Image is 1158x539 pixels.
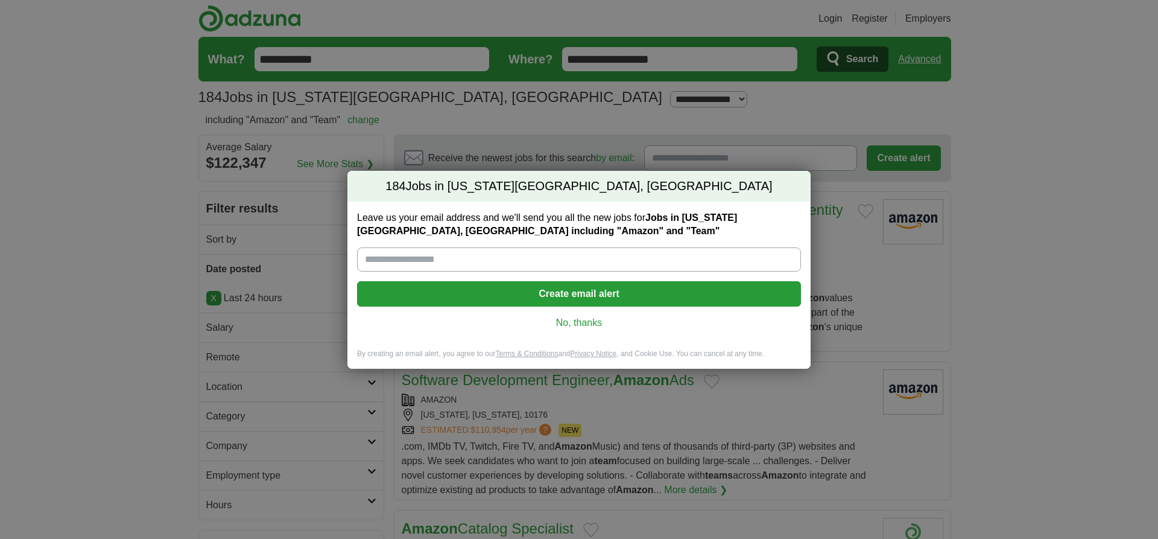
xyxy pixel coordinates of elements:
label: Leave us your email address and we'll send you all the new jobs for [357,211,801,238]
a: No, thanks [367,316,791,330]
h2: Jobs in [US_STATE][GEOGRAPHIC_DATA], [GEOGRAPHIC_DATA] [347,171,811,202]
a: Terms & Conditions [495,349,558,358]
div: By creating an email alert, you agree to our and , and Cookie Use. You can cancel at any time. [347,349,811,369]
a: Privacy Notice [571,349,617,358]
span: 184 [385,178,405,195]
button: Create email alert [357,281,801,307]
